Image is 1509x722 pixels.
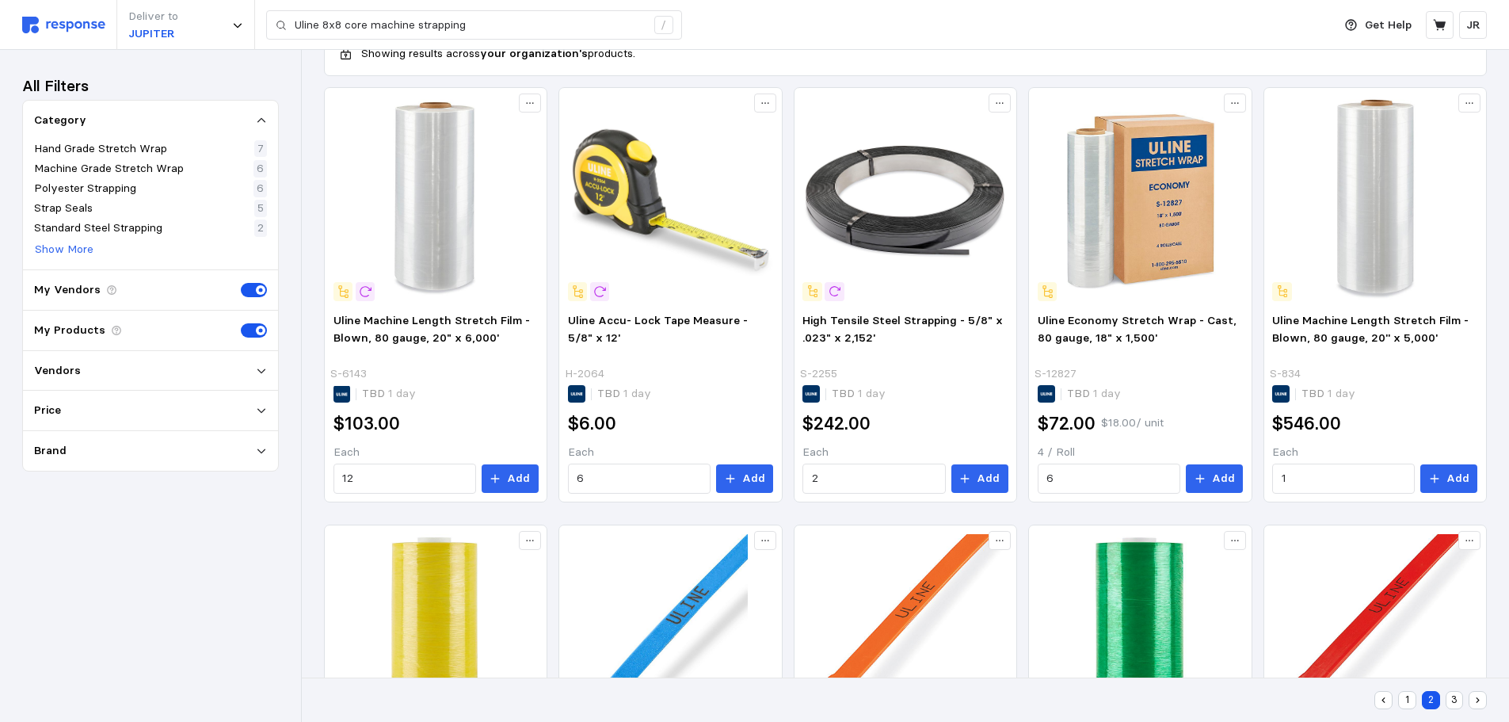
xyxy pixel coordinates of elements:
p: S-6143 [330,365,367,383]
span: Uline Machine Length Stretch Film - Blown, 80 gauge, 20" x 6,000' [333,313,530,345]
img: S-834 [1272,96,1477,301]
span: 1 day [855,386,886,400]
h2: $72.00 [1038,411,1096,436]
p: My Products [34,322,105,339]
img: S-2255 [802,96,1008,301]
p: Get Help [1365,17,1412,34]
p: Vendors [34,362,81,380]
img: H-2064 [568,96,773,301]
p: Add [977,470,1000,487]
p: My Vendors [34,281,101,299]
p: TBD [1301,385,1355,403]
p: 5 [257,200,264,217]
p: Each [1272,444,1477,461]
p: S-12827 [1035,365,1076,383]
p: Each [568,444,773,461]
p: Brand [34,442,67,460]
button: JR [1459,11,1487,39]
p: Add [1446,470,1469,487]
p: JUPITER [128,25,178,43]
span: 1 day [1090,386,1121,400]
span: Uline Economy Stretch Wrap - Cast, 80 gauge, 18" x 1,500' [1038,313,1237,345]
p: Add [507,470,530,487]
input: Qty [342,464,467,493]
h2: $103.00 [333,411,400,436]
p: Polyester Strapping [34,180,136,197]
input: Qty [812,464,936,493]
img: S-6143 [333,96,539,301]
span: 1 day [1324,386,1355,400]
p: Each [802,444,1008,461]
span: 1 day [385,386,416,400]
input: Qty [577,464,701,493]
img: svg%3e [22,17,105,33]
button: Show More [34,240,94,259]
p: Strap Seals [34,200,93,217]
input: Search for a product name or SKU [295,11,646,40]
p: 6 [257,160,264,178]
div: / [654,16,673,35]
p: 7 [257,140,264,158]
p: TBD [1067,385,1121,403]
p: TBD [597,385,651,403]
span: High Tensile Steel Strapping - 5/8" x .023" x 2,152' [802,313,1003,345]
p: Standard Steel Strapping [34,220,162,237]
h3: All Filters [22,75,89,97]
button: Add [482,464,539,493]
p: $18.00 / unit [1101,414,1164,432]
p: Add [1212,470,1235,487]
p: Category [34,112,86,129]
input: Qty [1046,464,1171,493]
p: 4 / Roll [1038,444,1243,461]
button: Add [716,464,773,493]
button: 1 [1398,691,1416,709]
p: S-2255 [800,365,837,383]
p: Showing results across products. [361,45,635,63]
h2: $242.00 [802,411,871,436]
p: TBD [362,385,416,403]
p: S-834 [1270,365,1301,383]
span: 1 day [620,386,651,400]
span: Uline Machine Length Stretch Film - Blown, 80 gauge, 20'' x 5,000' [1272,313,1469,345]
h2: $6.00 [568,411,616,436]
button: Add [951,464,1008,493]
p: JR [1466,17,1480,34]
p: Show More [35,241,93,258]
button: Add [1186,464,1243,493]
button: 3 [1446,691,1464,709]
p: 2 [257,220,264,237]
span: Uline Accu- Lock Tape Measure - 5/8" x 12' [568,313,748,345]
p: Hand Grade Stretch Wrap [34,140,167,158]
p: 6 [257,180,264,197]
button: Get Help [1336,10,1421,40]
p: Price [34,402,61,419]
button: 2 [1422,691,1440,709]
p: Add [742,470,765,487]
p: H-2064 [565,365,604,383]
h2: $546.00 [1272,411,1341,436]
p: Each [333,444,539,461]
img: S-12827 [1038,96,1243,301]
p: Machine Grade Stretch Wrap [34,160,184,178]
p: TBD [832,385,886,403]
p: Deliver to [128,8,178,25]
b: your organization's [480,46,588,60]
button: Add [1420,464,1477,493]
input: Qty [1282,464,1406,493]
